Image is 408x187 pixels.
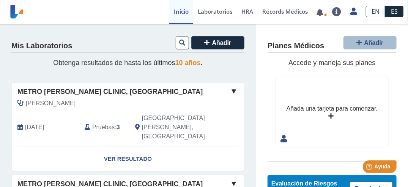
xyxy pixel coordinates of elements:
[12,147,244,171] a: Ver Resultado
[26,99,76,108] span: Sobrino, Elias
[92,123,115,132] span: Pruebas
[191,36,244,49] button: Añadir
[17,87,203,97] span: Metro [PERSON_NAME] Clinic, [GEOGRAPHIC_DATA]
[288,59,375,67] span: Accede y maneja sus planes
[212,40,232,46] span: Añadir
[385,6,403,17] a: ES
[53,59,202,67] span: Obtenga resultados de hasta los últimos .
[287,104,378,113] div: Añada una tarjeta para comenzar.
[268,41,324,51] h4: Planes Médicos
[364,40,384,46] span: Añadir
[25,123,44,132] span: 2025-10-14
[175,59,201,67] span: 10 años
[142,114,208,141] span: San Juan, PR
[11,41,72,51] h4: Mis Laboratorios
[343,36,397,49] button: Añadir
[79,114,129,141] div: :
[117,124,120,130] b: 3
[340,157,400,179] iframe: Help widget launcher
[366,6,385,17] a: EN
[241,8,253,15] span: HRA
